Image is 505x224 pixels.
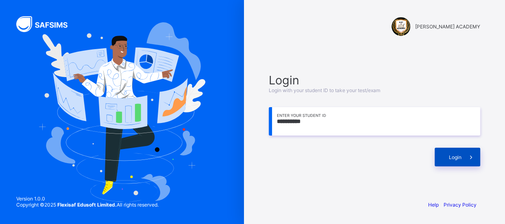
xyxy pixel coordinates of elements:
span: Login [269,73,480,87]
span: Version 1.0.0 [16,196,159,202]
img: SAFSIMS Logo [16,16,77,32]
span: Login [449,154,461,160]
span: [PERSON_NAME] ACADEMY [415,24,480,30]
a: Privacy Policy [444,202,477,208]
span: Login with your student ID to take your test/exam [269,87,380,93]
span: Copyright © 2025 All rights reserved. [16,202,159,208]
a: Help [428,202,439,208]
img: Hero Image [39,22,206,202]
strong: Flexisaf Edusoft Limited. [57,202,117,208]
